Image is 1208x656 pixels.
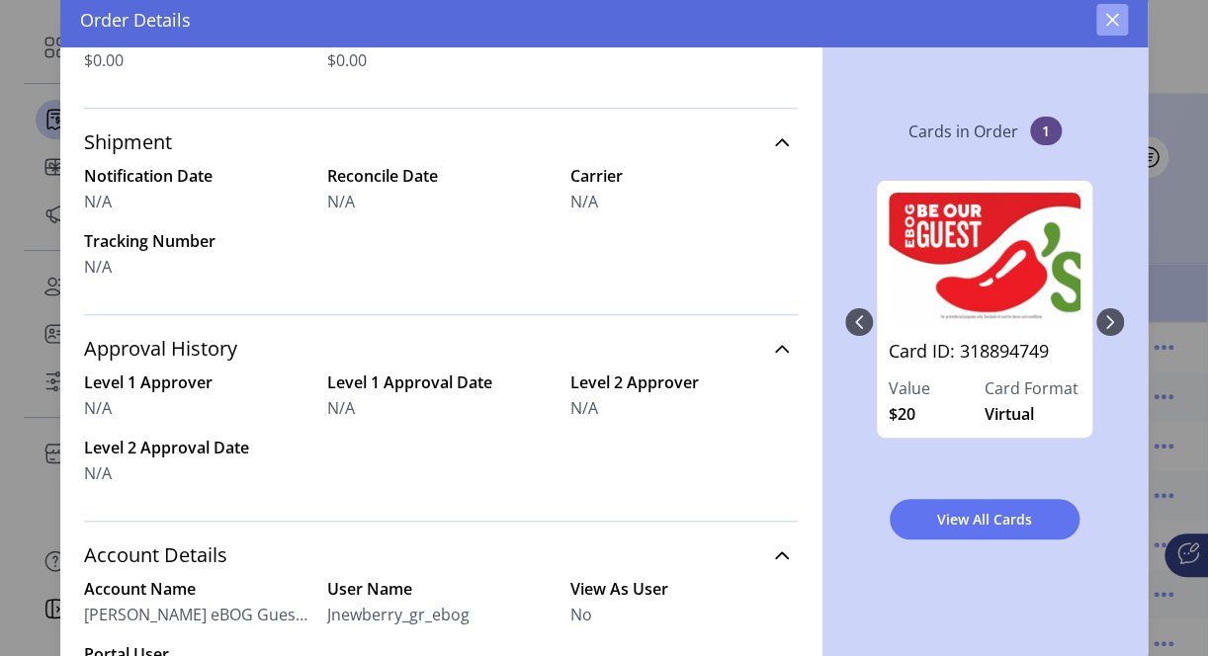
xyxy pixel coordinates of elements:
span: Order Details [80,7,191,34]
label: Tracking Number [84,229,311,253]
span: Jnewberry_gr_ebog [327,603,470,626]
label: Notification Date [84,164,311,188]
label: User Name [327,577,555,601]
span: $20 [889,402,915,426]
span: N/A [84,255,112,279]
a: Shipment [84,121,798,164]
label: Account Name [84,577,311,601]
div: Shipment [84,164,798,302]
span: [PERSON_NAME] eBOG Guest Relations [84,603,311,626]
span: Shipment [84,132,172,152]
span: N/A [570,190,598,213]
a: Approval History [84,327,798,370]
span: N/A [327,396,355,420]
label: View As User [570,577,798,601]
a: Card ID: 318894749 [889,338,1080,376]
span: Virtual [985,402,1034,426]
span: $0.00 [327,48,367,72]
span: N/A [327,190,355,213]
span: N/A [84,190,112,213]
label: Reconcile Date [327,164,555,188]
span: No [570,603,592,626]
img: 318894749 [889,193,1080,326]
label: Value [889,376,985,400]
a: Account Details [84,533,798,577]
span: N/A [84,461,112,485]
span: Approval History [84,339,237,359]
div: Approval History [84,370,798,509]
span: N/A [570,396,598,420]
span: N/A [84,396,112,420]
label: Level 2 Approver [570,370,798,394]
label: Carrier [570,164,798,188]
span: 1 [1030,117,1062,145]
label: Level 1 Approval Date [327,370,555,394]
span: Account Details [84,545,227,565]
div: 0 [873,161,1096,483]
label: Level 2 Approval Date [84,436,311,459]
label: Level 1 Approver [84,370,311,394]
span: View All Cards [915,509,1054,530]
p: Cards in Order [908,120,1018,143]
span: $0.00 [84,48,124,72]
button: View All Cards [890,499,1079,539]
label: Card Format [985,376,1080,400]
